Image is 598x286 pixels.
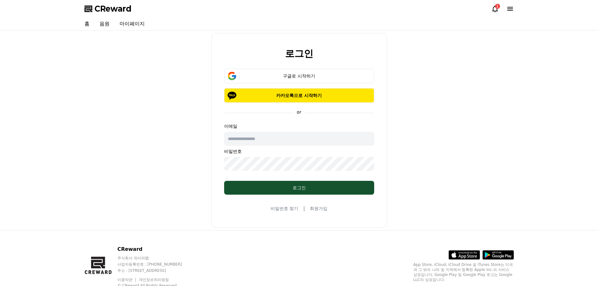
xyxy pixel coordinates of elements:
p: CReward [117,246,194,253]
a: 개인정보처리방침 [139,278,169,282]
div: 1 [495,4,500,9]
p: or [293,109,305,115]
a: 회원가입 [310,205,327,212]
button: 구글로 시작하기 [224,69,374,83]
p: App Store, iCloud, iCloud Drive 및 iTunes Store는 미국과 그 밖의 나라 및 지역에서 등록된 Apple Inc.의 서비스 상표입니다. Goo... [413,262,514,282]
p: 주식회사 와이피랩 [117,256,194,261]
span: | [303,205,305,212]
p: 카카오톡으로 시작하기 [233,92,365,99]
a: 비밀번호 찾기 [271,205,298,212]
a: CReward [84,4,132,14]
p: 주소 : [STREET_ADDRESS] [117,268,194,273]
h2: 로그인 [285,48,313,59]
a: 홈 [79,18,94,30]
a: 1 [491,5,499,13]
p: 이메일 [224,123,374,129]
div: 로그인 [237,185,362,191]
p: 비밀번호 [224,148,374,154]
button: 카카오톡으로 시작하기 [224,88,374,103]
a: 음원 [94,18,115,30]
p: 사업자등록번호 : [PHONE_NUMBER] [117,262,194,267]
span: CReward [94,4,132,14]
div: 구글로 시작하기 [233,73,365,79]
button: 로그인 [224,181,374,195]
a: 마이페이지 [115,18,150,30]
a: 이용약관 [117,278,137,282]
